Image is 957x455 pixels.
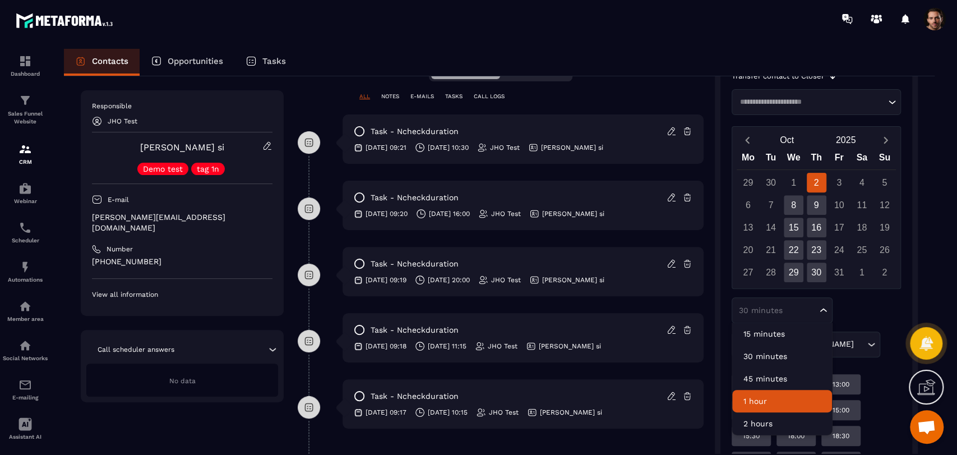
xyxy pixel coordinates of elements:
[852,240,872,260] div: 25
[829,240,849,260] div: 24
[490,143,520,152] p: JHO Test
[16,10,117,31] img: logo
[3,394,48,401] p: E-mailing
[850,150,873,169] div: Sa
[784,240,803,260] div: 22
[371,325,459,335] p: task - Ncheckduration
[3,213,48,252] a: schedulerschedulerScheduler
[3,110,48,126] p: Sales Funnel Website
[3,85,48,134] a: formationformationSales Funnel Website
[743,396,821,407] p: 1 hour
[761,173,780,192] div: 30
[371,126,459,137] p: task - Ncheckduration
[428,342,466,351] p: [DATE] 11:15
[807,173,826,192] div: 2
[489,408,519,417] p: JHO Test
[807,240,826,260] div: 23
[875,173,894,192] div: 5
[366,342,406,351] p: [DATE] 09:18
[732,89,901,115] div: Search for option
[3,409,48,448] a: Assistant AI
[19,260,32,274] img: automations
[3,316,48,322] p: Member area
[788,431,805,440] p: 18:00
[875,263,894,282] div: 2
[366,275,406,284] p: [DATE] 09:19
[737,150,760,169] div: Mo
[852,195,872,215] div: 11
[761,218,780,237] div: 14
[92,290,272,299] p: View all information
[428,408,468,417] p: [DATE] 10:15
[3,173,48,213] a: automationsautomationsWebinar
[738,240,758,260] div: 20
[3,46,48,85] a: formationformationDashboard
[743,373,821,384] p: 45 minutes
[757,130,816,150] button: Open months overlay
[3,355,48,361] p: Social Networks
[875,218,894,237] div: 19
[366,209,408,218] p: [DATE] 09:20
[92,56,128,66] p: Contacts
[3,291,48,330] a: automationsautomationsMember area
[761,263,780,282] div: 28
[542,275,604,284] p: [PERSON_NAME] si
[19,54,32,68] img: formation
[829,173,849,192] div: 3
[371,192,459,203] p: task - Ncheckduration
[784,195,803,215] div: 8
[445,93,463,100] p: TASKS
[784,173,803,192] div: 1
[732,72,824,81] p: Transfer contact to Closer
[540,408,602,417] p: [PERSON_NAME] si
[491,275,521,284] p: JHO Test
[92,102,272,111] p: Responsible
[807,218,826,237] div: 16
[743,328,821,339] p: 15 minutes
[829,218,849,237] div: 17
[743,431,760,440] p: 15:30
[19,221,32,235] img: scheduler
[140,49,234,76] a: Opportunities
[3,434,48,440] p: Assistant AI
[429,209,470,218] p: [DATE] 16:00
[3,330,48,370] a: social-networksocial-networkSocial Networks
[737,132,757,148] button: Previous month
[542,209,604,218] p: [PERSON_NAME] si
[743,351,821,362] p: 30 minutes
[833,380,849,389] p: 13:00
[410,93,434,100] p: E-MAILS
[833,406,849,415] p: 15:00
[737,150,896,282] div: Calendar wrapper
[92,212,272,233] p: [PERSON_NAME][EMAIL_ADDRESS][DOMAIN_NAME]
[3,277,48,283] p: Automations
[873,150,896,169] div: Su
[782,150,805,169] div: We
[761,240,780,260] div: 21
[92,256,272,267] p: [PHONE_NUMBER]
[737,173,896,282] div: Calendar days
[262,56,286,66] p: Tasks
[829,195,849,215] div: 10
[169,377,196,385] span: No data
[833,431,849,440] p: 18:30
[738,195,758,215] div: 6
[807,263,826,282] div: 30
[3,134,48,173] a: formationformationCRM
[3,198,48,204] p: Webinar
[736,305,817,316] input: Search for option
[738,263,758,282] div: 27
[856,338,864,351] input: Search for option
[428,275,470,284] p: [DATE] 20:00
[143,165,183,173] p: Demo test
[816,130,875,150] button: Open years overlay
[19,143,32,156] img: formation
[732,297,833,323] div: Search for option
[738,173,758,192] div: 29
[852,218,872,237] div: 18
[761,195,780,215] div: 7
[19,378,32,392] img: email
[827,150,850,169] div: Fr
[371,391,459,402] p: task - Ncheckduration
[807,195,826,215] div: 9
